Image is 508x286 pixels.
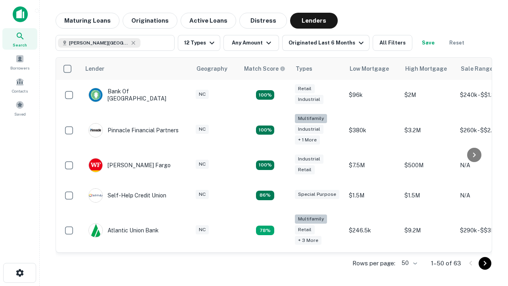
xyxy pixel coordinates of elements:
[373,35,412,51] button: All Filters
[81,58,192,80] th: Lender
[291,58,345,80] th: Types
[89,224,102,237] img: picture
[400,211,456,251] td: $9.2M
[345,211,400,251] td: $246.5k
[350,64,389,73] div: Low Mortgage
[256,160,274,170] div: Matching Properties: 14, hasApolloMatch: undefined
[12,88,28,94] span: Contacts
[69,39,129,46] span: [PERSON_NAME][GEOGRAPHIC_DATA], [GEOGRAPHIC_DATA]
[295,155,323,164] div: Industrial
[416,35,441,51] button: Save your search to get updates of matches that match your search criteria.
[181,13,236,29] button: Active Loans
[400,80,456,110] td: $2M
[89,158,171,172] div: [PERSON_NAME] Fargo
[2,28,37,50] a: Search
[89,123,179,137] div: Pinnacle Financial Partners
[89,124,102,137] img: picture
[244,64,285,73] div: Capitalize uses an advanced AI algorithm to match your search with the best lender. The match sco...
[196,160,209,169] div: NC
[89,223,159,238] div: Atlantic Union Bank
[13,42,27,48] span: Search
[345,150,400,180] td: $7.5M
[461,64,493,73] div: Sale Range
[479,257,491,270] button: Go to next page
[223,35,279,51] button: Any Amount
[10,65,29,71] span: Borrowers
[295,190,339,199] div: Special Purpose
[123,13,177,29] button: Originations
[85,64,104,73] div: Lender
[196,64,227,73] div: Geography
[282,35,369,51] button: Originated Last 6 Months
[295,95,323,104] div: Industrial
[56,13,119,29] button: Maturing Loans
[192,58,239,80] th: Geography
[178,35,220,51] button: 12 Types
[89,189,102,202] img: picture
[196,190,209,199] div: NC
[256,191,274,200] div: Matching Properties: 11, hasApolloMatch: undefined
[256,126,274,135] div: Matching Properties: 23, hasApolloMatch: undefined
[345,110,400,150] td: $380k
[296,64,312,73] div: Types
[295,236,321,245] div: + 3 more
[295,84,315,93] div: Retail
[468,197,508,235] iframe: Chat Widget
[239,13,287,29] button: Distress
[400,110,456,150] td: $3.2M
[295,165,315,174] div: Retail
[444,35,470,51] button: Reset
[89,88,102,102] img: picture
[89,188,166,203] div: Self-help Credit Union
[290,13,338,29] button: Lenders
[400,180,456,211] td: $1.5M
[244,64,284,73] h6: Match Score
[295,214,327,224] div: Multifamily
[295,114,327,123] div: Multifamily
[345,58,400,80] th: Low Mortgage
[89,88,184,102] div: Bank Of [GEOGRAPHIC_DATA]
[196,125,209,134] div: NC
[256,226,274,235] div: Matching Properties: 10, hasApolloMatch: undefined
[295,225,315,234] div: Retail
[2,51,37,73] a: Borrowers
[400,150,456,180] td: $500M
[352,259,395,268] p: Rows per page:
[289,38,366,48] div: Originated Last 6 Months
[89,158,102,172] img: picture
[196,90,209,99] div: NC
[13,6,28,22] img: capitalize-icon.png
[295,135,320,145] div: + 1 more
[295,125,323,134] div: Industrial
[345,180,400,211] td: $1.5M
[256,90,274,100] div: Matching Properties: 14, hasApolloMatch: undefined
[14,111,26,117] span: Saved
[196,225,209,234] div: NC
[405,64,447,73] div: High Mortgage
[239,58,291,80] th: Capitalize uses an advanced AI algorithm to match your search with the best lender. The match sco...
[2,74,37,96] a: Contacts
[431,259,461,268] p: 1–50 of 63
[2,97,37,119] a: Saved
[400,58,456,80] th: High Mortgage
[345,80,400,110] td: $96k
[398,257,418,269] div: 50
